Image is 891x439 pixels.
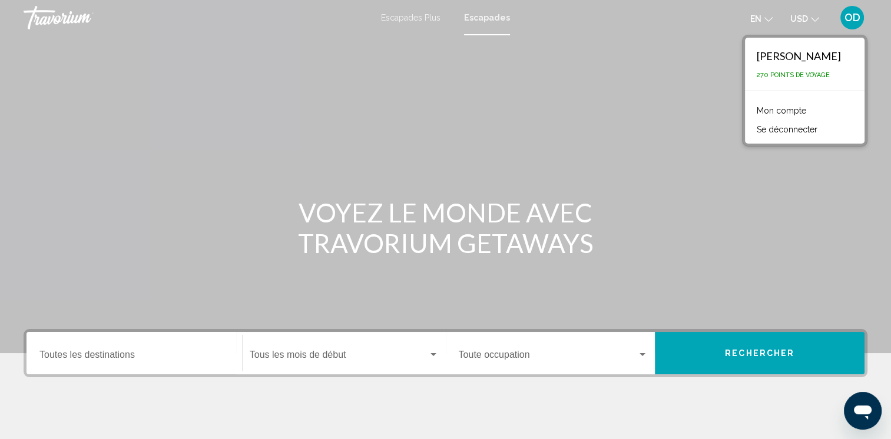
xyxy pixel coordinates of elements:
a: Escapades [464,13,510,22]
h1: VOYEZ LE MONDE AVEC TRAVORIUM GETAWAYS [225,197,667,258]
div: Widget de recherche [27,332,864,374]
button: Menu utilisateur [837,5,867,30]
button: Changer de devise [790,10,819,27]
span: 270 points de voyage [757,71,830,79]
span: USD [790,14,808,24]
button: Se déconnecter [751,122,823,137]
a: Travorium [24,6,369,29]
a: Escapades Plus [381,13,440,22]
button: Changer la langue [750,10,773,27]
button: Rechercher [655,332,864,374]
span: Rechercher [725,349,794,358]
span: en [750,14,761,24]
iframe: Bouton de lancement de la fenêtre de messagerie [844,392,882,430]
div: [PERSON_NAME] [757,49,841,62]
a: Mon compte [751,103,812,118]
span: OD [844,12,860,24]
